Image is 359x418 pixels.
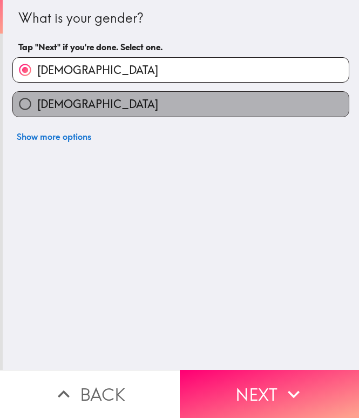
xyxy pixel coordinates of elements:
[37,97,158,112] span: [DEMOGRAPHIC_DATA]
[13,58,349,82] button: [DEMOGRAPHIC_DATA]
[13,92,349,116] button: [DEMOGRAPHIC_DATA]
[37,63,158,78] span: [DEMOGRAPHIC_DATA]
[12,126,96,147] button: Show more options
[18,9,343,28] div: What is your gender?
[18,41,343,53] h6: Tap "Next" if you're done. Select one.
